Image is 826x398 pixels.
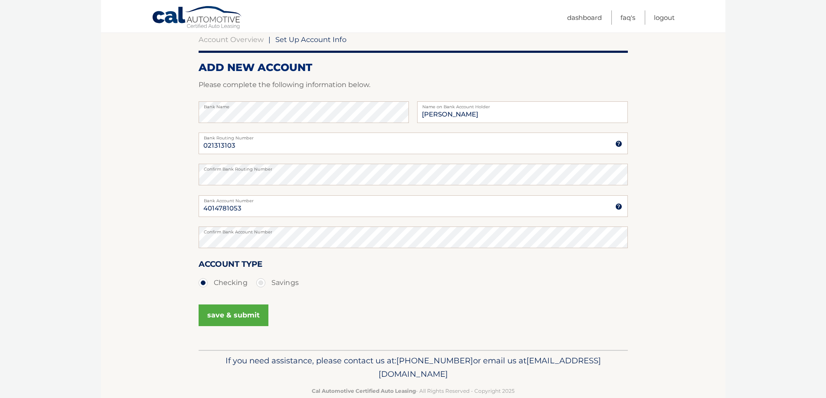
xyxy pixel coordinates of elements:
label: Bank Name [199,101,409,108]
a: Logout [654,10,675,25]
input: Bank Account Number [199,195,628,217]
button: save & submit [199,304,268,326]
label: Name on Bank Account Holder [417,101,627,108]
label: Bank Routing Number [199,133,628,139]
p: If you need assistance, please contact us at: or email us at [204,354,622,382]
label: Account Type [199,258,262,274]
span: [PHONE_NUMBER] [396,356,473,366]
label: Bank Account Number [199,195,628,202]
a: Account Overview [199,35,264,44]
input: Bank Routing Number [199,133,628,154]
a: FAQ's [620,10,635,25]
strong: Cal Automotive Certified Auto Leasing [312,388,416,394]
input: Name on Account (Account Holder Name) [417,101,627,123]
label: Confirm Bank Account Number [199,227,628,233]
img: tooltip.svg [615,203,622,210]
a: Cal Automotive [152,6,243,31]
h2: ADD NEW ACCOUNT [199,61,628,74]
span: | [268,35,271,44]
label: Savings [256,274,299,291]
span: Set Up Account Info [275,35,346,44]
p: Please complete the following information below. [199,79,628,91]
p: - All Rights Reserved - Copyright 2025 [204,386,622,395]
a: Dashboard [567,10,602,25]
label: Checking [199,274,248,291]
label: Confirm Bank Routing Number [199,164,628,171]
img: tooltip.svg [615,140,622,147]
